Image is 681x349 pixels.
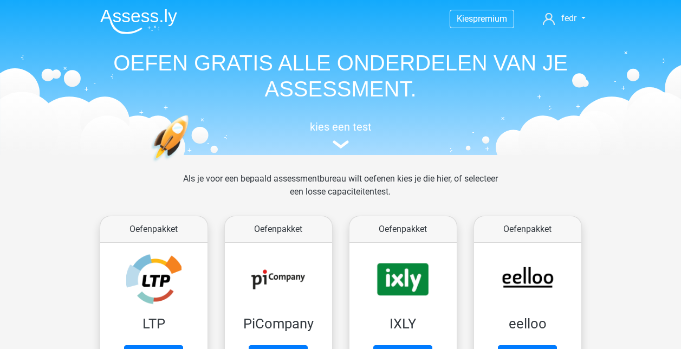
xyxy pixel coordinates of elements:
[174,172,507,211] div: Als je voor een bepaald assessmentbureau wilt oefenen kies je die hier, of selecteer een losse ca...
[92,120,590,149] a: kies een test
[92,120,590,133] h5: kies een test
[100,9,177,34] img: Assessly
[92,50,590,102] h1: OEFEN GRATIS ALLE ONDERDELEN VAN JE ASSESSMENT.
[473,14,507,24] span: premium
[457,14,473,24] span: Kies
[450,11,514,26] a: Kiespremium
[561,13,576,23] span: fedr
[333,140,349,148] img: assessment
[151,115,231,213] img: oefenen
[539,12,589,25] a: fedr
